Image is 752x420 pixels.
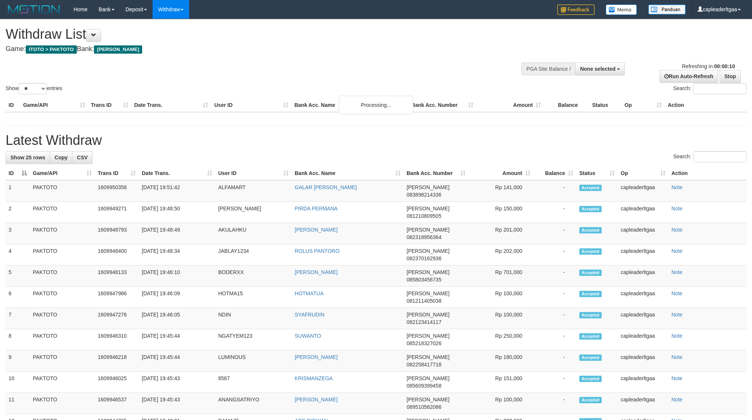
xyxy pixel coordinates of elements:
span: CSV [77,155,88,160]
td: ANANGSATRIYO [215,393,292,414]
td: AKULAHKU [215,223,292,244]
h1: Withdraw List [6,27,494,42]
td: 11 [6,393,30,414]
td: [DATE] 19:46:05 [139,308,215,329]
a: Note [671,333,683,339]
span: [PERSON_NAME] [94,45,142,54]
span: Accepted [579,185,602,191]
td: - [533,180,576,202]
a: PIRDA PERMANA [295,206,338,211]
td: 10 [6,372,30,393]
span: [PERSON_NAME] [407,269,449,275]
img: MOTION_logo.png [6,4,62,15]
td: [DATE] 19:51:42 [139,180,215,202]
td: PAKTOTO [30,372,95,393]
td: 1609950358 [95,180,139,202]
span: [PERSON_NAME] [407,227,449,233]
td: 1609948400 [95,244,139,265]
td: - [533,244,576,265]
td: [DATE] 19:45:44 [139,329,215,350]
td: capleaderltgaa [618,202,668,223]
a: Note [671,184,683,190]
th: Status [589,98,621,112]
span: [PERSON_NAME] [407,184,449,190]
a: Note [671,375,683,381]
td: Rp 180,000 [469,350,533,372]
td: 5 [6,265,30,287]
a: Stop [720,70,741,83]
a: [PERSON_NAME] [295,354,338,360]
th: ID [6,98,20,112]
td: - [533,308,576,329]
td: 1609948793 [95,223,139,244]
select: Showentries [19,83,47,94]
span: Copy 085803456735 to clipboard [407,277,441,283]
a: SUWANTO [295,333,321,339]
td: Rp 141,000 [469,180,533,202]
td: 1609946218 [95,350,139,372]
a: Show 25 rows [6,151,50,164]
img: Button%20Memo.svg [606,4,637,15]
td: 1609947276 [95,308,139,329]
td: capleaderltgaa [618,393,668,414]
td: LUMINOUS [215,350,292,372]
span: Copy 083898214336 to clipboard [407,192,441,198]
th: Bank Acc. Name [291,98,408,112]
td: [DATE] 19:48:50 [139,202,215,223]
span: [PERSON_NAME] [407,333,449,339]
span: Copy 081210809505 to clipboard [407,213,441,219]
img: panduan.png [648,4,686,15]
td: capleaderltgaa [618,287,668,308]
td: JABLAY1234 [215,244,292,265]
th: Balance: activate to sort column ascending [533,166,576,180]
img: Feedback.jpg [557,4,595,15]
h1: Latest Withdraw [6,133,746,148]
span: Accepted [579,270,602,276]
span: ITOTO > PAKTOTO [26,45,77,54]
span: Copy [54,155,68,160]
td: PAKTOTO [30,329,95,350]
th: Bank Acc. Name: activate to sort column ascending [292,166,404,180]
span: None selected [580,66,615,72]
td: 2 [6,202,30,223]
td: - [533,265,576,287]
span: Accepted [579,376,602,382]
td: 1609948133 [95,265,139,287]
td: PAKTOTO [30,393,95,414]
span: Accepted [579,291,602,297]
td: [DATE] 19:45:43 [139,372,215,393]
input: Search: [693,83,746,94]
td: HOTMA15 [215,287,292,308]
a: Note [671,248,683,254]
td: - [533,393,576,414]
td: 1609949271 [95,202,139,223]
td: Rp 701,000 [469,265,533,287]
span: Copy 089510562086 to clipboard [407,404,441,410]
td: Rp 150,000 [469,202,533,223]
div: PGA Site Balance / [521,63,575,75]
td: - [533,202,576,223]
span: Copy 082370162936 to clipboard [407,255,441,261]
th: Game/API: activate to sort column ascending [30,166,95,180]
th: Status: activate to sort column ascending [576,166,618,180]
span: [PERSON_NAME] [407,375,449,381]
span: Accepted [579,227,602,233]
td: 3 [6,223,30,244]
a: Note [671,397,683,402]
span: Show 25 rows [10,155,45,160]
td: 1609947986 [95,287,139,308]
span: Copy 085218327026 to clipboard [407,340,441,346]
label: Show entries [6,83,62,94]
span: [PERSON_NAME] [407,397,449,402]
div: Processing... [339,96,413,114]
td: Rp 100,000 [469,308,533,329]
td: Rp 250,000 [469,329,533,350]
a: HOTMATUA [295,290,324,296]
a: Copy [50,151,72,164]
span: Copy 082318956364 to clipboard [407,234,441,240]
td: [DATE] 19:45:43 [139,393,215,414]
span: Copy 081211405038 to clipboard [407,298,441,304]
a: GALAR [PERSON_NAME] [295,184,357,190]
span: Accepted [579,206,602,212]
td: 7 [6,308,30,329]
